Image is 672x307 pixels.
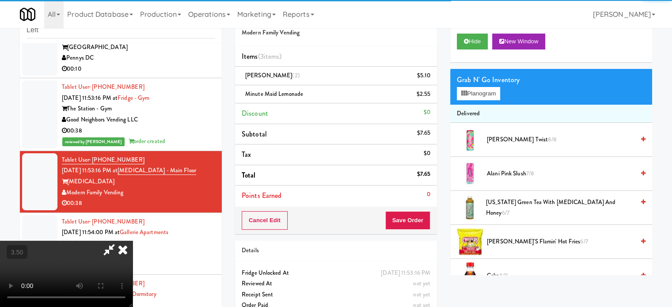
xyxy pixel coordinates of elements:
span: Subtotal [242,129,267,139]
span: not yet [413,279,430,288]
div: Modern Family Vending [62,187,215,198]
div: $7.65 [417,128,431,139]
button: Hide [457,34,488,49]
div: Details [242,245,430,256]
span: [PERSON_NAME] [245,71,300,80]
div: Fountain City Vending [62,249,215,260]
a: Tablet User· [PHONE_NUMBER] [62,155,144,164]
li: Tablet User· [PHONE_NUMBER][DATE] 4:15:26 PM atOHS - Fridge - B[GEOGRAPHIC_DATA]Pennys DC00:10 [20,16,222,78]
div: $0 [424,148,430,159]
span: reviewed by [PERSON_NAME] [62,137,125,146]
li: Delivered [450,105,652,123]
div: Pennys DC [62,53,215,64]
span: (3 ) [258,51,282,61]
div: 00:10 [62,64,215,75]
a: Fridge - Gym [118,94,149,102]
span: Coke [487,270,634,281]
div: Coke8/8 [483,270,645,281]
a: Tablet User· [PHONE_NUMBER] [62,83,144,91]
div: Good Neighbors Vending LLC [62,114,215,125]
span: 8/8 [499,271,508,280]
li: Tablet User· [PHONE_NUMBER][DATE] 11:54:00 PM atGallerie ApartmentsGallerie ApartmentsFountain Ci... [20,213,222,275]
img: Micromart [20,7,35,22]
a: Tablet User· [PHONE_NUMBER] [62,217,144,226]
h5: Modern Family Vending [242,30,430,36]
button: Save Order [385,211,430,230]
span: Alani Pink Slush [487,168,634,179]
span: Minute Maid Lemonade [245,90,303,98]
a: [MEDICAL_DATA] - Main Floor [118,166,196,175]
span: 6/7 [580,237,588,246]
span: Tax [242,149,251,159]
span: Discount [242,108,268,118]
div: [PERSON_NAME]'s Flamin' Hot Fries6/7 [483,236,645,247]
div: [MEDICAL_DATA] [62,176,215,187]
span: Items [242,51,281,61]
a: Staff Dormitory [119,290,156,298]
div: Reviewed At [242,278,430,289]
div: [PERSON_NAME] Twist8/8 [483,134,645,145]
div: 0 [427,189,430,200]
span: · [PHONE_NUMBER] [89,155,144,164]
div: 00:38 [62,198,215,209]
div: [DATE] 11:53:16 PM [381,268,430,279]
div: 00:09 [62,260,215,271]
div: Grab N' Go Inventory [457,73,645,87]
span: [PERSON_NAME]'s Flamin' Hot Fries [487,236,634,247]
span: Points Earned [242,190,281,201]
div: Alani Pink Slush7/8 [483,168,645,179]
div: Receipt Sent [242,289,430,300]
li: Tablet User· [PHONE_NUMBER][DATE] 11:53:16 PM at[MEDICAL_DATA] - Main Floor[MEDICAL_DATA]Modern F... [20,151,222,213]
button: Cancel Edit [242,211,288,230]
span: [DATE] 11:53:16 PM at [62,94,118,102]
div: Fridge Unlocked At [242,268,430,279]
span: 6/7 [501,208,509,217]
div: $0 [424,107,430,118]
span: Total [242,170,256,180]
li: Tablet User· [PHONE_NUMBER][DATE] 11:53:16 PM atFridge - GymThe Station - GymGood Neighbors Vendi... [20,78,222,151]
span: 8/8 [548,135,557,144]
span: [DATE] 11:53:16 PM at [62,166,118,174]
span: (2) [292,71,300,80]
span: · [PHONE_NUMBER] [89,83,144,91]
ng-pluralize: items [264,51,280,61]
input: Search vision orders [27,22,215,38]
span: 7/8 [526,169,534,178]
span: [PERSON_NAME] Twist [487,134,634,145]
span: not yet [413,290,430,299]
div: The Station - Gym [62,103,215,114]
div: [US_STATE] Green Tea with [MEDICAL_DATA] and Honey6/7 [482,197,645,219]
div: [GEOGRAPHIC_DATA] [62,42,215,53]
div: 00:38 [62,125,215,136]
div: $7.65 [417,169,431,180]
div: Gallerie Apartments [62,238,215,249]
span: [DATE] 11:54:00 PM at [62,228,120,236]
span: · [PHONE_NUMBER] [89,217,144,226]
div: $5.10 [417,70,431,81]
button: Planogram [457,87,500,100]
span: order created [129,137,165,145]
button: New Window [492,34,545,49]
div: $2.55 [417,89,431,100]
a: Gallerie Apartments [120,228,168,236]
span: [US_STATE] Green Tea with [MEDICAL_DATA] and Honey [486,197,634,219]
